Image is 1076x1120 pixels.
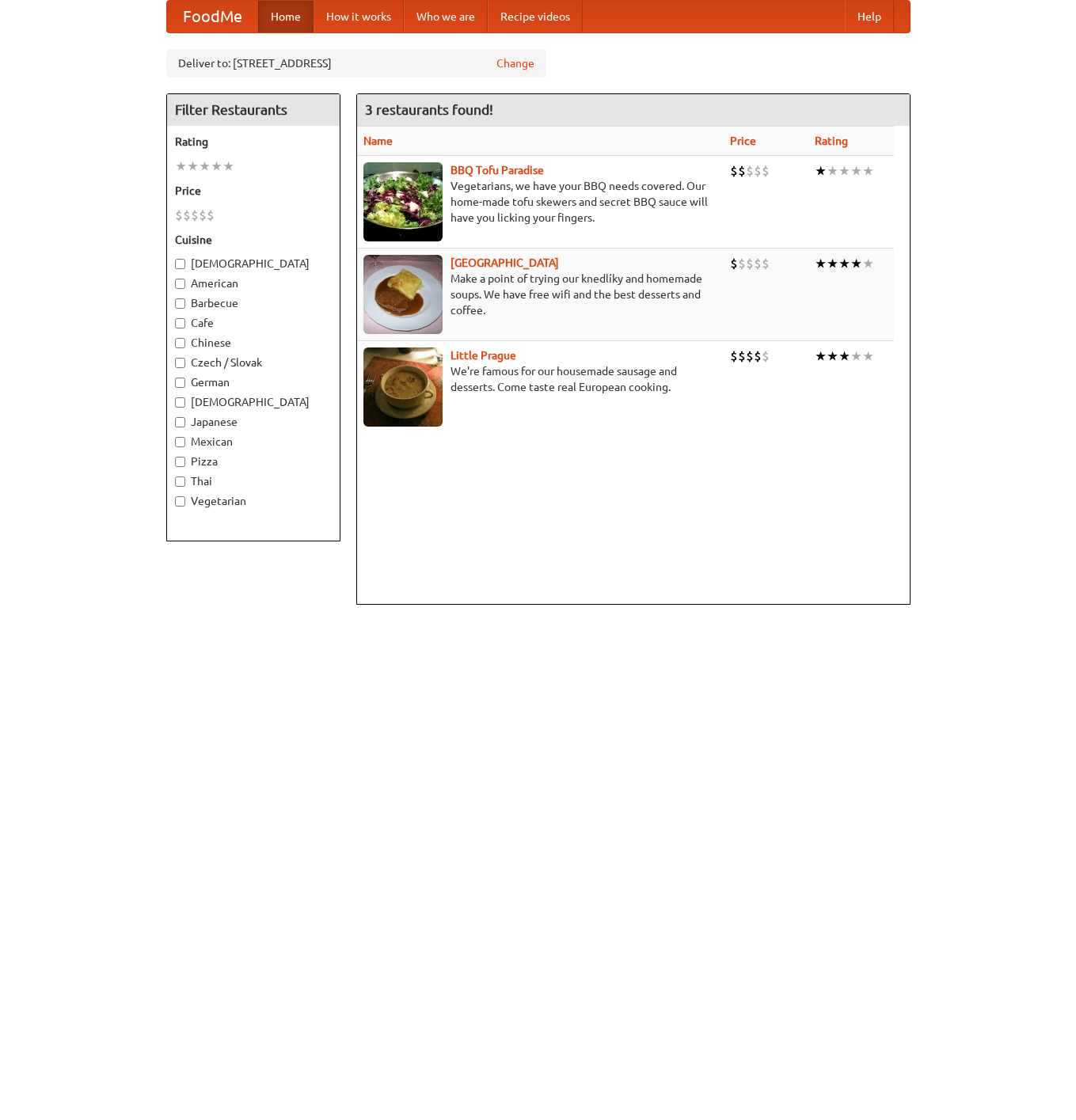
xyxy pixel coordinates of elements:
label: Mexican [175,434,332,450]
input: German [175,378,185,388]
li: ★ [838,255,850,272]
li: ★ [222,158,234,175]
li: ★ [815,347,827,365]
li: $ [762,162,770,180]
label: American [175,275,332,291]
li: ★ [850,347,862,365]
li: ★ [862,255,874,272]
input: Japanese [175,417,185,427]
label: Japanese [175,414,332,430]
li: ★ [850,162,862,180]
a: Recipe videos [488,1,583,32]
li: ★ [838,347,850,365]
li: $ [730,255,738,272]
h5: Price [175,183,332,199]
li: $ [199,207,207,224]
li: $ [738,255,746,272]
label: Barbecue [175,295,332,311]
li: $ [207,207,215,224]
li: ★ [199,158,211,175]
a: Price [730,135,756,147]
input: Chinese [175,338,185,348]
a: [GEOGRAPHIC_DATA] [451,256,559,269]
li: ★ [850,255,862,272]
li: $ [183,207,191,224]
a: Rating [815,135,848,147]
h5: Cuisine [175,232,332,248]
li: ★ [827,162,838,180]
li: $ [754,347,762,365]
li: $ [754,162,762,180]
p: We're famous for our housemade sausage and desserts. Come taste real European cooking. [363,363,718,395]
p: Vegetarians, we have your BBQ needs covered. Our home-made tofu skewers and secret BBQ sauce will... [363,178,718,226]
li: ★ [211,158,222,175]
img: tofuparadise.jpg [363,162,443,241]
input: Thai [175,476,185,487]
ng-pluralize: 3 restaurants found! [365,102,493,117]
a: Name [363,135,393,147]
li: $ [730,347,738,365]
li: ★ [815,162,827,180]
h4: Filter Restaurants [167,94,340,126]
label: [DEMOGRAPHIC_DATA] [175,256,332,271]
li: $ [746,347,754,365]
a: Who we are [404,1,488,32]
a: How it works [314,1,404,32]
li: $ [738,162,746,180]
li: ★ [838,162,850,180]
input: [DEMOGRAPHIC_DATA] [175,259,185,269]
li: $ [730,162,738,180]
li: $ [191,207,199,224]
li: $ [762,255,770,272]
li: ★ [827,255,838,272]
li: ★ [862,162,874,180]
label: Cafe [175,315,332,331]
label: Czech / Slovak [175,355,332,370]
label: Thai [175,473,332,489]
a: BBQ Tofu Paradise [451,164,544,177]
h5: Rating [175,134,332,150]
li: ★ [187,158,199,175]
li: $ [175,207,183,224]
input: Vegetarian [175,496,185,507]
img: littleprague.jpg [363,347,443,427]
li: $ [746,162,754,180]
li: ★ [827,347,838,365]
a: Help [845,1,894,32]
p: Make a point of trying our knedlíky and homemade soups. We have free wifi and the best desserts a... [363,271,718,318]
li: ★ [862,347,874,365]
input: Cafe [175,318,185,328]
input: American [175,279,185,289]
a: Home [258,1,314,32]
a: Little Prague [451,349,516,362]
input: Pizza [175,457,185,467]
label: Vegetarian [175,493,332,509]
label: Chinese [175,335,332,351]
li: $ [762,347,770,365]
input: Mexican [175,437,185,447]
li: $ [738,347,746,365]
li: $ [746,255,754,272]
a: Change [496,55,534,71]
input: Czech / Slovak [175,358,185,368]
li: $ [754,255,762,272]
label: German [175,374,332,390]
input: [DEMOGRAPHIC_DATA] [175,397,185,408]
li: ★ [175,158,187,175]
a: FoodMe [167,1,258,32]
div: Deliver to: [STREET_ADDRESS] [166,49,546,78]
label: Pizza [175,454,332,469]
li: ★ [815,255,827,272]
input: Barbecue [175,298,185,309]
img: czechpoint.jpg [363,255,443,334]
label: [DEMOGRAPHIC_DATA] [175,394,332,410]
